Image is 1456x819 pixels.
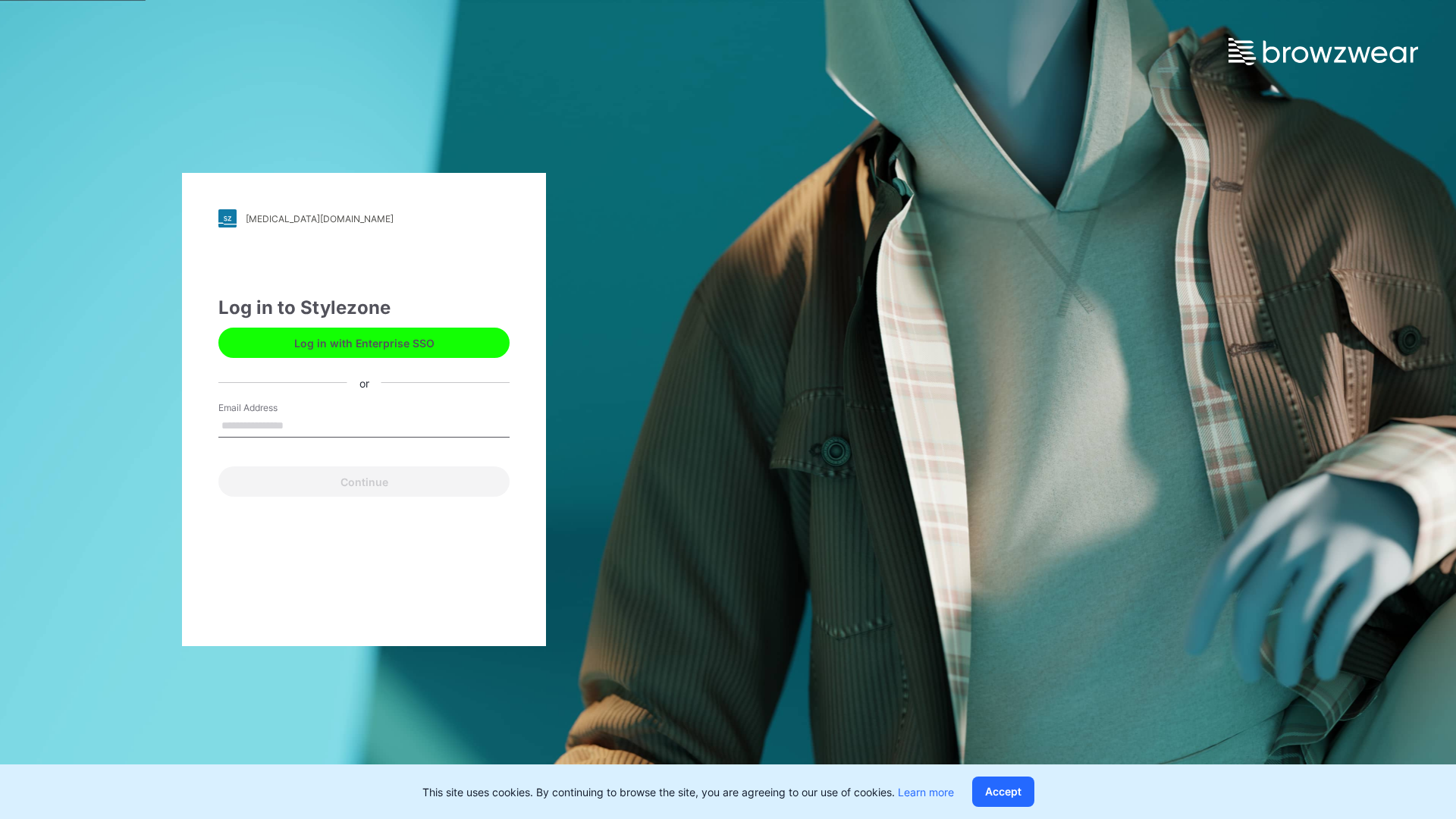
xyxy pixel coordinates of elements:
[422,784,954,800] p: This site uses cookies. By continuing to browse the site, you are agreeing to our use of cookies.
[972,777,1034,807] button: Accept
[218,401,325,415] label: Email Address
[246,213,394,224] div: [MEDICAL_DATA][DOMAIN_NAME]
[347,375,381,391] div: or
[1228,38,1418,65] img: browzwear-logo.e42bd6dac1945053ebaf764b6aa21510.svg
[218,294,510,322] div: Log in to Stylezone
[898,786,954,799] a: Learn more
[218,328,510,358] button: Log in with Enterprise SSO
[218,209,510,227] a: [MEDICAL_DATA][DOMAIN_NAME]
[218,209,237,227] img: stylezone-logo.562084cfcfab977791bfbf7441f1a819.svg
